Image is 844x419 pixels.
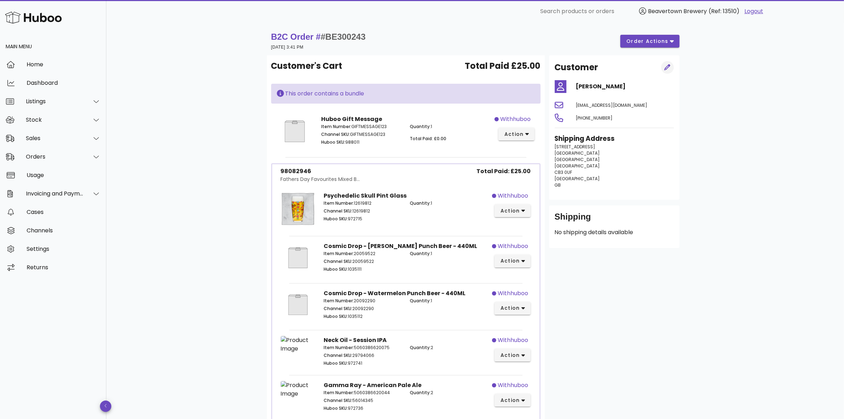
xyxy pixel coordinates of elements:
span: action [500,397,520,404]
span: Total Paid £25.00 [465,60,541,72]
p: 29794066 [324,352,401,359]
strong: B2C Order # [271,32,366,42]
img: Product Image [281,192,315,226]
span: Huboo SKU: [324,313,348,319]
span: Channel SKU: [321,131,350,137]
p: 972736 [324,405,401,412]
div: Fathers Day Favourites Mixed B... [281,176,360,183]
p: 1 [410,250,487,257]
button: action [498,128,535,140]
button: action [494,255,531,268]
span: Item Number: [324,250,354,257]
img: Product Image [281,381,315,398]
span: [STREET_ADDRESS] [555,144,596,150]
span: action [500,257,520,265]
span: Huboo SKU: [324,405,348,411]
span: Channel SKU: [324,305,352,312]
div: Home [27,61,101,68]
span: Beavertown Brewery [648,7,707,15]
span: Channel SKU: [324,208,352,214]
img: Product Image [281,336,315,353]
span: Item Number: [324,298,354,304]
span: Item Number: [321,123,351,129]
button: order actions [620,35,679,48]
button: action [494,394,531,407]
small: [DATE] 3:41 PM [271,45,303,50]
h2: Customer [555,61,598,74]
span: action [500,304,520,312]
span: Huboo SKU: [324,360,348,366]
strong: Cosmic Drop - [PERSON_NAME] Punch Beer - 440ML [324,242,477,250]
p: 56014345 [324,397,401,404]
p: 1 [410,123,490,130]
span: [PHONE_NUMBER] [576,115,613,121]
p: 20059522 [324,250,401,257]
img: Product Image [281,242,315,274]
p: 1035112 [324,313,401,320]
div: Usage [27,172,101,178]
h3: Shipping Address [555,134,674,144]
span: Quantity: [410,390,431,396]
span: action [500,207,520,215]
span: withhuboo [498,242,528,250]
div: Cases [27,209,101,215]
span: Quantity: [410,123,431,129]
p: 972741 [324,360,401,366]
span: [GEOGRAPHIC_DATA] [555,176,600,182]
p: 5060386620075 [324,344,401,351]
strong: Huboo Gift Message [321,115,382,123]
span: Quantity: [410,344,431,351]
div: Settings [27,246,101,252]
div: 98082946 [281,167,360,176]
span: Channel SKU: [324,397,352,403]
h4: [PERSON_NAME] [576,82,674,91]
span: Customer's Cart [271,60,342,72]
button: action [494,349,531,362]
img: Product Image [277,115,313,148]
p: 2 [410,390,487,396]
div: Stock [26,116,84,123]
strong: Cosmic Drop - Watermelon Punch Beer - 440ML [324,289,465,297]
div: Orders [26,153,84,160]
strong: Neck Oil - Session IPA [324,336,387,344]
span: Huboo SKU: [324,216,348,222]
p: 2 [410,344,487,351]
span: action [500,352,520,359]
div: Dashboard [27,79,101,86]
p: 5060386620044 [324,390,401,396]
span: Item Number: [324,200,354,206]
p: 1 [410,200,487,206]
span: withhuboo [498,381,528,390]
img: Huboo Logo [5,10,62,25]
button: action [494,302,531,315]
div: This order contains a bundle [277,89,535,98]
div: Channels [27,227,101,234]
span: Quantity: [410,298,431,304]
span: GB [555,182,561,188]
button: action [494,204,531,217]
img: Product Image [281,289,315,321]
p: 20059522 [324,258,401,265]
a: Logout [744,7,763,16]
span: withhuboo [500,115,531,123]
span: #BE300243 [321,32,366,42]
p: 20092290 [324,298,401,304]
span: action [504,131,524,138]
p: 12619812 [324,200,401,206]
p: 20092290 [324,305,401,312]
span: Quantity: [410,200,431,206]
span: [EMAIL_ADDRESS][DOMAIN_NAME] [576,102,648,108]
p: 988011 [321,139,402,145]
span: Huboo SKU: [321,139,345,145]
p: GIFTMESSAGE123 [321,131,402,138]
span: Quantity: [410,250,431,257]
span: [GEOGRAPHIC_DATA] [555,163,600,169]
span: withhuboo [498,192,528,200]
p: 1035111 [324,266,401,272]
strong: Psychedelic Skull Pint Glass [324,192,407,200]
p: 1 [410,298,487,304]
strong: Gamma Ray - American Pale Ale [324,381,421,389]
p: 972715 [324,216,401,222]
span: (Ref: 13510) [709,7,739,15]
span: [GEOGRAPHIC_DATA] [555,156,600,162]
